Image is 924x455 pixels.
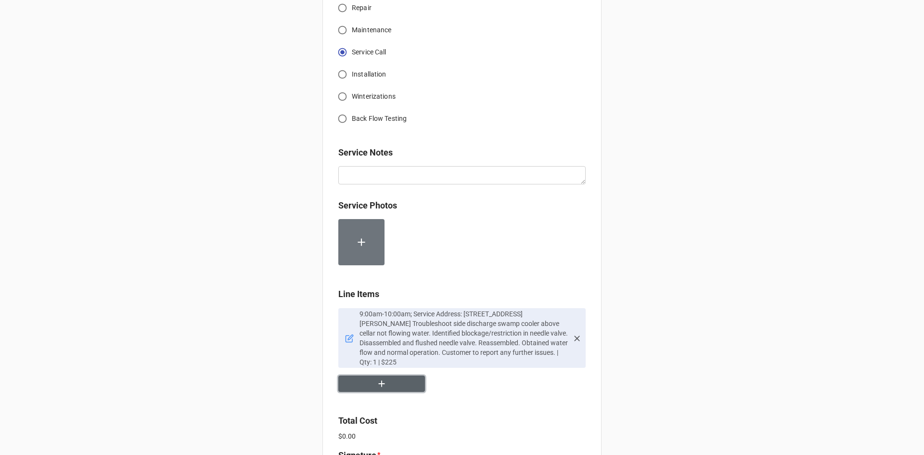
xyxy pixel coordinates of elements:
span: Service Call [352,47,386,57]
label: Line Items [338,287,379,301]
label: Service Notes [338,146,393,159]
b: Total Cost [338,416,377,426]
span: Winterizations [352,91,396,102]
span: Installation [352,69,386,79]
p: $0.00 [338,431,586,441]
span: Repair [352,3,372,13]
label: Service Photos [338,199,397,212]
span: Back Flow Testing [352,114,407,124]
p: 9:00am-10:00am; Service Address: [STREET_ADDRESS][PERSON_NAME] Troubleshoot side discharge swamp ... [359,309,568,367]
span: Maintenance [352,25,391,35]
